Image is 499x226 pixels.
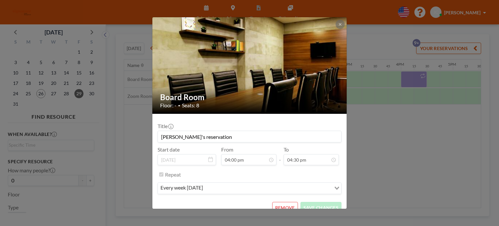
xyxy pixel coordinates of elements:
[272,202,298,213] button: REMOVE
[178,103,180,108] span: •
[301,202,341,213] button: SAVE CHANGES
[279,149,281,163] span: -
[284,146,289,153] label: To
[152,1,347,131] img: 537.jpg
[159,184,204,193] span: every week [DATE]
[158,123,173,129] label: Title
[160,102,176,109] span: Floor: -
[205,184,330,193] input: Search for option
[158,131,341,142] input: (No title)
[165,171,181,178] label: Repeat
[182,102,199,109] span: Seats: 8
[158,146,180,153] label: Start date
[221,146,233,153] label: From
[158,183,341,194] div: Search for option
[160,92,339,102] h2: Board Room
